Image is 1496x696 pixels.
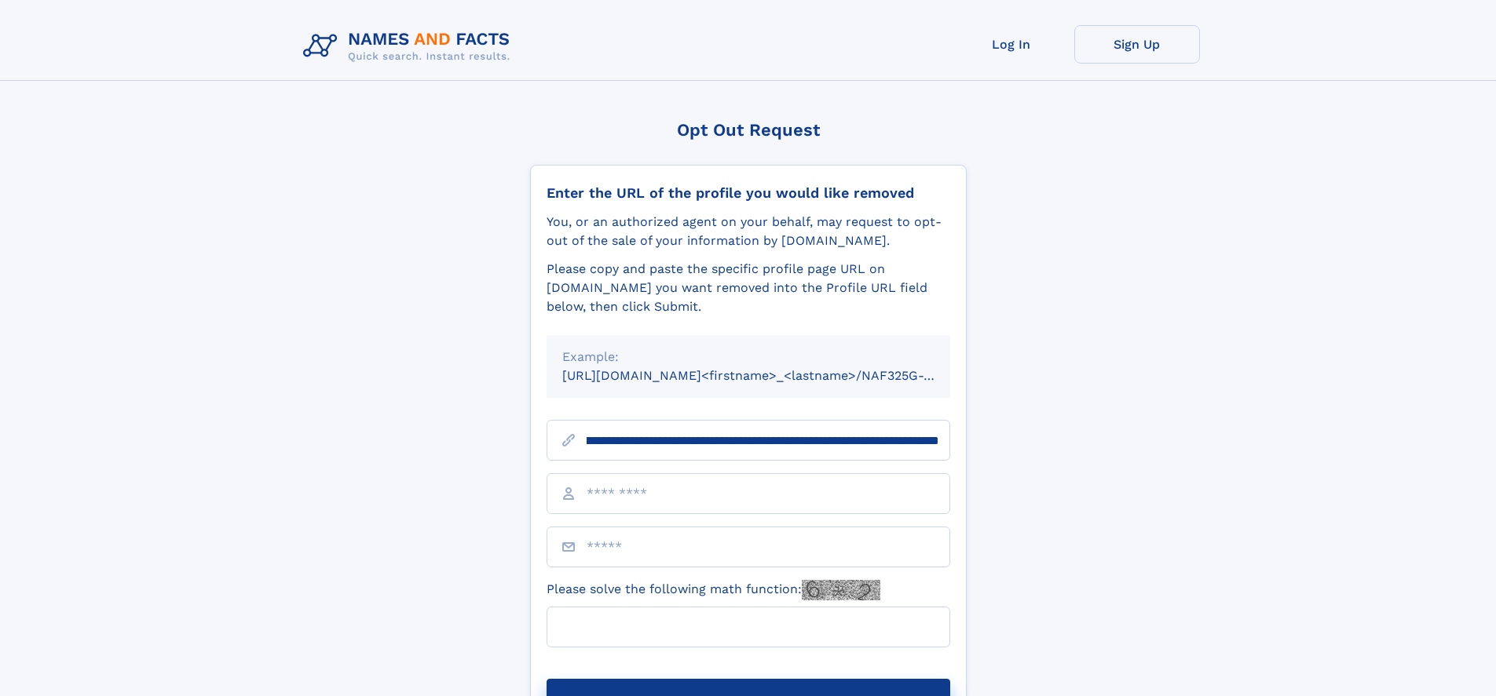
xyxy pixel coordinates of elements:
[547,213,950,250] div: You, or an authorized agent on your behalf, may request to opt-out of the sale of your informatio...
[547,260,950,316] div: Please copy and paste the specific profile page URL on [DOMAIN_NAME] you want removed into the Pr...
[949,25,1074,64] a: Log In
[562,368,980,383] small: [URL][DOMAIN_NAME]<firstname>_<lastname>/NAF325G-xxxxxxxx
[562,348,935,366] div: Example:
[547,580,880,600] label: Please solve the following math function:
[1074,25,1200,64] a: Sign Up
[297,25,523,67] img: Logo Names and Facts
[547,184,950,202] div: Enter the URL of the profile you would like removed
[530,120,967,140] div: Opt Out Request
